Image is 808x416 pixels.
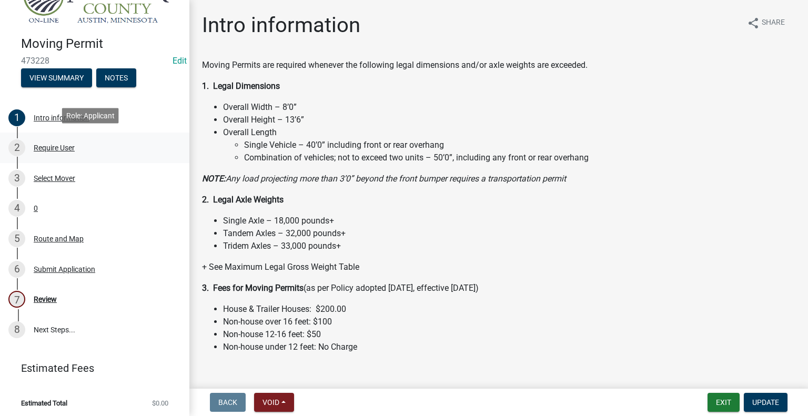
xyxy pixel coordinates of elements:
div: Require User [34,144,75,151]
wm-modal-confirm: Summary [21,74,92,83]
button: Back [210,393,246,412]
li: Combination of vehicles; not to exceed two units – 50’0”, including any front or rear overhang [244,151,795,164]
li: Overall Height – 13’6” [223,114,795,126]
div: Review [34,296,57,303]
i: Any load projecting more than 3’0” beyond the front bumper requires a transportation permit [202,174,566,184]
button: shareShare [739,13,793,33]
button: Update [744,393,787,412]
span: Share [762,17,785,29]
div: 3 [8,170,25,187]
li: Tandem Axles – 32,000 pounds+ [223,227,795,240]
div: Intro information [34,114,89,121]
div: 1 [8,109,25,126]
p: + See Maximum Legal Gross Weight Table [202,261,795,273]
span: Void [262,398,279,407]
div: 2 [8,139,25,156]
strong: 1. Legal Dimensions [202,81,280,91]
li: Non-house 12-16 feet: $50 [223,328,795,341]
button: Exit [708,393,740,412]
h4: Moving Permit [21,36,181,52]
div: 5 [8,230,25,247]
strong: 2. Legal Axle Weights [202,195,284,205]
span: Estimated Total [21,400,67,407]
li: Overall Width – 8’0” [223,101,795,114]
p: (as per Policy adopted [DATE], effective [DATE]) [202,282,795,295]
h1: Intro information [202,13,360,38]
i: share [747,17,760,29]
wm-modal-confirm: Edit Application Number [173,56,187,66]
p: Moving Permits are required whenever the following legal dimensions and/or axle weights are excee... [202,59,795,72]
li: Non-house under 12 feet: No Charge [223,341,795,353]
div: Route and Map [34,235,84,242]
li: Overall Length [223,126,795,164]
div: 0 [34,205,38,212]
div: 6 [8,261,25,278]
div: Role: Applicant [62,108,119,123]
wm-modal-confirm: Notes [96,74,136,83]
span: Update [752,398,779,407]
strong: 3. Fees for Moving Permits [202,283,304,293]
li: Tridem Axles – 33,000 pounds+ [223,240,795,252]
button: Notes [96,68,136,87]
a: Edit [173,56,187,66]
button: Void [254,393,294,412]
li: Single Axle – 18,000 pounds+ [223,215,795,227]
span: $0.00 [152,400,168,407]
div: 8 [8,321,25,338]
li: Single Vehicle – 40’0” including front or rear overhang [244,139,795,151]
strong: NOTE: [202,174,226,184]
li: Non-house over 16 feet: $100 [223,316,795,328]
a: Estimated Fees [8,358,173,379]
div: 7 [8,291,25,308]
span: Back [218,398,237,407]
div: Select Mover [34,175,75,182]
div: 4 [8,200,25,217]
button: View Summary [21,68,92,87]
li: House & Trailer Houses: $200.00 [223,303,795,316]
div: Submit Application [34,266,95,273]
span: 473228 [21,56,168,66]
